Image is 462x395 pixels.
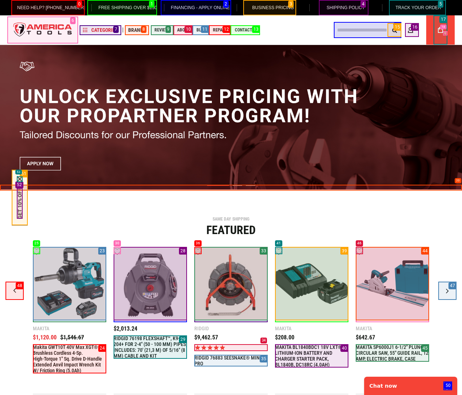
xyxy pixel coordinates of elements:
span: $1,546.67 [60,334,84,341]
iframe: LiveChat chat widget [359,372,462,395]
div: 1 / 9 [33,247,106,394]
a: Makita GWT10T 40V max XGT® Brushless Cordless 4‑Sp. High‑Torque 1" Sq. Drive D‑Handle Extended An... [33,247,106,322]
span: Brands [128,27,146,33]
a: About [174,25,193,35]
span: Rated 5.0 out of 5 stars 1 reviews [194,344,268,351]
button: Close [17,176,23,182]
div: 5 / 9 [356,247,429,394]
img: Makita GWT10T 40V max XGT® Brushless Cordless 4‑Sp. High‑Torque 1" Sq. Drive D‑Handle Extended An... [33,247,106,320]
span: $2,013.24 [114,325,137,332]
span: About [177,28,190,32]
div: 2 / 9 [114,247,187,394]
a: MAKITA BL1840BDC1 18V LXT® LITHIUM-ION BATTERY AND CHARGER STARTER PACK, BL1840B, DC18RC (4.0AH) [275,344,348,368]
span: Blog [196,28,206,32]
div: Featured [5,224,457,236]
img: MAKITA SP6000J1 6-1/2" PLUNGE CIRCULAR SAW, 55" GUIDE RAIL, 12 AMP, ELECTRIC BRAKE, CASE [356,247,429,320]
span: Contact Us [235,28,258,32]
a: Categories [80,25,121,35]
span: Categories [83,27,118,33]
a: MAKITA SP6000J1 6-1/2" PLUNGE CIRCULAR SAW, 55" GUIDE RAIL, 12 AMP, ELECTRIC BRAKE, CASE [356,247,429,322]
div: Makita [33,326,106,331]
a: RIDGID 76198 FLEXSHAFT™, K9-204+ FOR 2-4 [114,247,187,322]
span: Reviews [154,28,171,32]
a: Reviews [151,25,174,35]
button: GET 10% OFF [17,188,23,219]
img: America Tools [7,16,78,44]
div: Makita [356,326,429,331]
a: RIDGID 76198 FLEXSHAFT™, K9-204+ FOR 2-4" (50 - 100 MM) PIPES; INCLUDES: 70' (21,3 M) OF 5/16" (8... [114,335,187,359]
a: Brands [125,25,149,35]
div: Previous slide [5,282,24,300]
div: Next slide [438,282,457,300]
div: 3 / 9 [194,247,268,394]
a: store logo [7,16,78,44]
span: $208.00 [275,334,294,341]
span: $9,462.57 [194,334,218,341]
div: 4 / 9 [275,247,348,394]
a: Contact Us [232,25,261,35]
a: RIDGID 76883 SEESNAKE® MINI PRO [194,247,268,322]
a: Repairs [210,25,232,35]
img: MAKITA BL1840BDC1 18V LXT® LITHIUM-ION BATTERY AND CHARGER STARTER PACK, BL1840B, DC18RC (4.0AH) [275,247,348,320]
a: MAKITA SP6000J1 6-1/2" PLUNGE CIRCULAR SAW, 55" GUIDE RAIL, 12 AMP, ELECTRIC BRAKE, CASE [356,344,429,362]
span: Repairs [213,28,228,32]
a: RIDGID 76883 SEESNAKE® MINI PRO [194,355,268,366]
img: RIDGID 76198 FLEXSHAFT™, K9-204+ FOR 2-4 [114,247,187,320]
a: MAKITA BL1840BDC1 18V LXT® LITHIUM-ION BATTERY AND CHARGER STARTER PACK, BL1840B, DC18RC (4.0AH) [275,247,348,322]
button: Search [387,23,401,37]
div: Ridgid [194,326,268,331]
a: Makita GWT10T 40V max XGT® Brushless Cordless 4‑Sp. High‑Torque 1" Sq. Drive D‑Handle Extended An... [33,344,106,373]
svg: close icon [17,176,23,182]
span: $1,120.00 [33,334,57,341]
span: 0 [444,31,446,35]
div: SAME DAY SHIPPING [5,217,457,221]
a: Blog [193,25,210,35]
div: Makita [275,326,348,331]
a: 0 [434,15,447,45]
span: Shipping Policy [327,5,365,10]
span: $642.67 [356,334,375,341]
img: RIDGID 76883 SEESNAKE® MINI PRO [194,247,268,320]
